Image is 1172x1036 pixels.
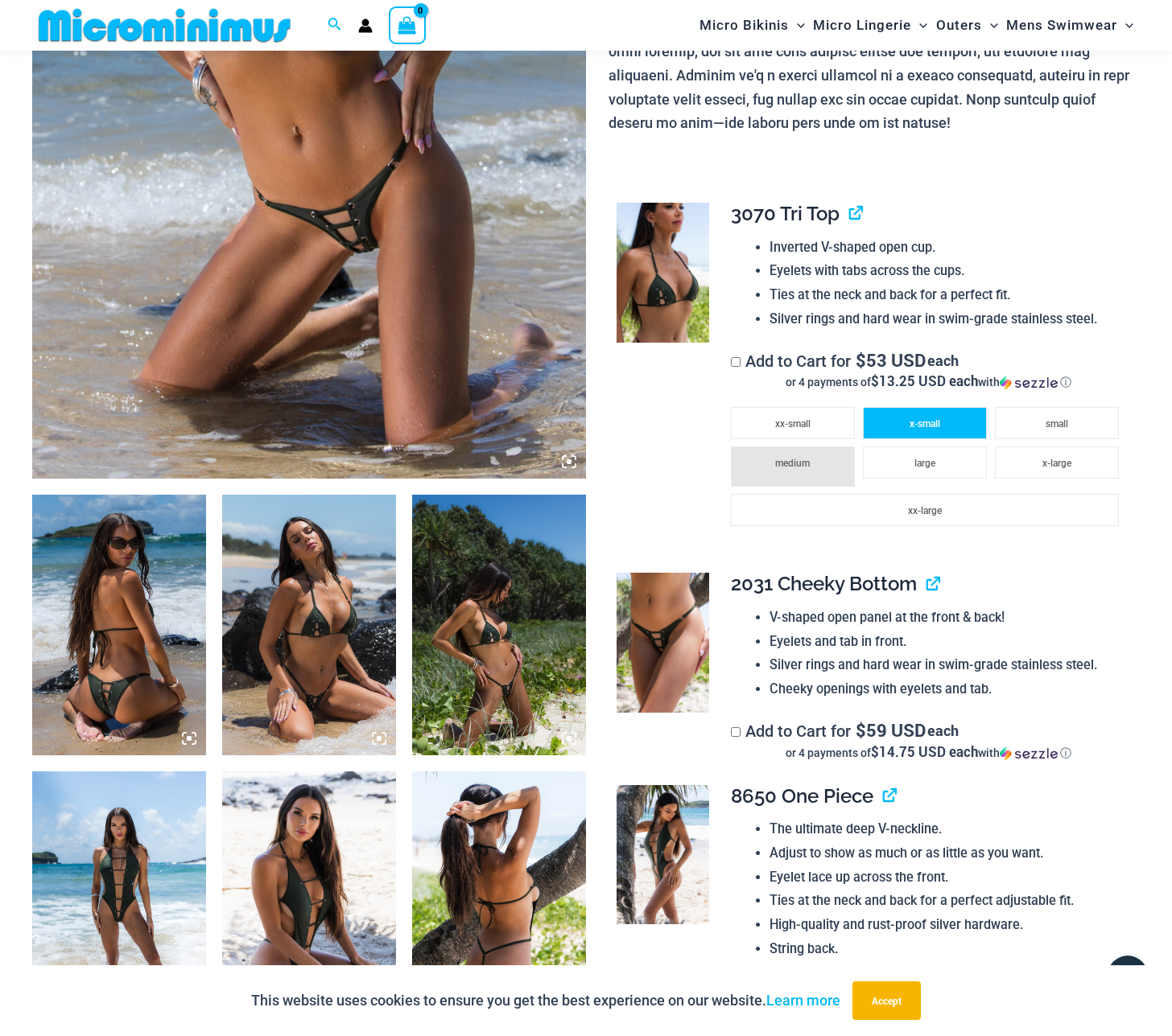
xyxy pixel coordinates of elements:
input: Add to Cart for$59 USD eachor 4 payments of$14.75 USD eachwithSezzle Click to learn more about Se... [731,727,741,737]
span: small [1046,418,1068,430]
li: Eyelets with tabs across the cups. [770,259,1127,283]
a: Micro LingerieMenu ToggleMenu Toggle [809,5,931,46]
span: each [927,352,959,368]
li: String back. [770,937,1127,961]
span: 3070 Tri Top [731,202,840,225]
li: Ties at the neck and back for a perfect fit. [770,283,1127,307]
li: x-small [863,407,987,439]
span: $13.25 USD each [871,372,978,390]
a: View Shopping Cart, empty [389,6,426,43]
span: Menu Toggle [1117,5,1133,46]
span: xx-large [908,505,942,516]
img: Link Army 8650 One Piece [617,785,710,925]
span: each [927,722,959,738]
img: Link Army 3070 Tri Top 2031 Cheeky [32,495,206,755]
a: Mens SwimwearMenu ToggleMenu Toggle [1002,5,1137,46]
div: or 4 payments of with [731,745,1127,761]
a: Account icon link [358,18,373,33]
p: This website uses cookies to ensure you get the best experience on our website. [251,989,840,1013]
span: Menu Toggle [789,5,805,46]
li: xx-small [731,407,855,439]
li: The ultimate deep V-neckline. [770,817,1127,841]
li: medium [731,446,855,487]
li: V-shaped open panel at the front & back! [770,606,1127,630]
li: Cheeky openings with eyelets and tab. [770,677,1127,701]
nav: Site Navigation [693,2,1140,48]
li: Adjust to show as much or as little as you want. [770,841,1127,865]
img: Link Army 8650 One Piece 12 [32,771,206,1032]
img: Link Army 8650 One Piece [222,771,396,1032]
div: or 4 payments of$13.25 USD eachwithSezzle Click to learn more about Sezzle [731,374,1127,390]
a: Micro BikinisMenu ToggleMenu Toggle [695,5,809,46]
a: Learn more [766,992,840,1009]
span: x-large [1042,458,1071,469]
li: xx-large [731,494,1119,526]
img: MM SHOP LOGO FLAT [32,7,297,43]
li: Ties at the neck and back for a perfect adjustable fit. [770,889,1127,913]
li: Silver rings and hard wear in swim-grade stainless steel. [770,653,1127,677]
span: Mens Swimwear [1006,5,1117,46]
li: large [863,446,987,479]
span: 2031 Cheeky Bottom [731,572,917,595]
img: Link Army 3070 Tri Top 4580 Micro [222,495,396,755]
span: Menu Toggle [982,5,998,46]
span: x-small [910,418,940,430]
li: Silver rings and hard wear in swim-grade stainless steel. [770,307,1127,331]
li: High-quality and rust-proof silver hardware. [770,913,1127,937]
li: small [995,407,1119,439]
label: Add to Cart for [731,351,1127,391]
span: 53 USD [856,352,926,368]
li: Inverted V-shaped open cup. [770,236,1127,260]
div: or 4 payments of$14.75 USD eachwithSezzle Click to learn more about Sezzle [731,745,1127,761]
a: OutersMenu ToggleMenu Toggle [932,5,1002,46]
li: x-large [995,446,1119,479]
span: xx-small [775,418,811,430]
img: Link Army 2031 Cheeky [617,573,710,713]
span: large [914,458,935,469]
a: Search icon link [328,15,342,35]
input: Add to Cart for$53 USD eachor 4 payments of$13.25 USD eachwithSezzle Click to learn more about Se... [731,357,741,367]
img: Link Army 3070 Tri Top [617,203,710,343]
li: Iconic Microminimus M mini flag [770,961,1127,985]
li: Eyelet lace up across the front. [770,865,1127,890]
span: Micro Bikinis [699,5,789,46]
span: $ [856,348,866,372]
span: Menu Toggle [911,5,927,46]
li: Eyelets and tab in front. [770,630,1127,654]
span: medium [775,458,810,469]
span: Outers [936,5,982,46]
label: Add to Cart for [731,721,1127,761]
span: $14.75 USD each [871,742,978,761]
img: Sezzle [1000,746,1058,761]
img: Sezzle [1000,376,1058,390]
span: Micro Lingerie [813,5,911,46]
button: Accept [852,981,921,1020]
img: Link Army 8650 One Piece [412,771,586,1032]
span: 8650 One Piece [731,784,873,808]
span: $ [856,718,866,742]
span: 59 USD [856,722,926,738]
div: or 4 payments of with [731,374,1127,390]
img: Link Army 3070 Tri Top 4580 Micro [412,495,586,755]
